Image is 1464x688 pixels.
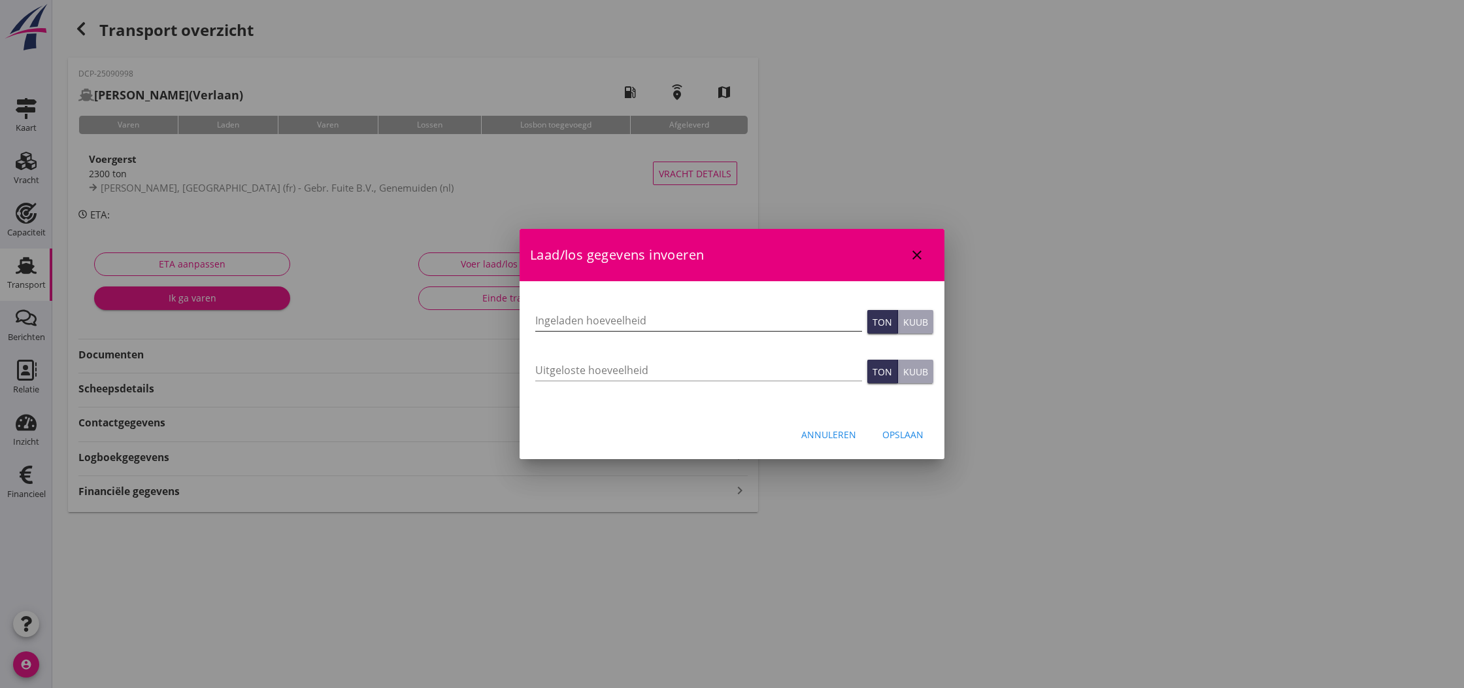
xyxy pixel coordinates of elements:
i: close [909,247,925,263]
div: Kuub [903,315,928,329]
div: Opslaan [882,428,923,441]
button: Annuleren [791,422,867,446]
button: Ton [867,310,898,334]
div: Ton [873,315,892,329]
button: Opslaan [872,422,934,446]
div: Annuleren [801,428,856,441]
button: Ton [867,360,898,383]
div: Ton [873,365,892,379]
button: Kuub [898,310,933,334]
button: Kuub [898,360,933,383]
input: Uitgeloste hoeveelheid [535,360,862,381]
input: Ingeladen hoeveelheid [535,310,862,331]
div: Laad/los gegevens invoeren [520,229,944,281]
div: Kuub [903,365,928,379]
